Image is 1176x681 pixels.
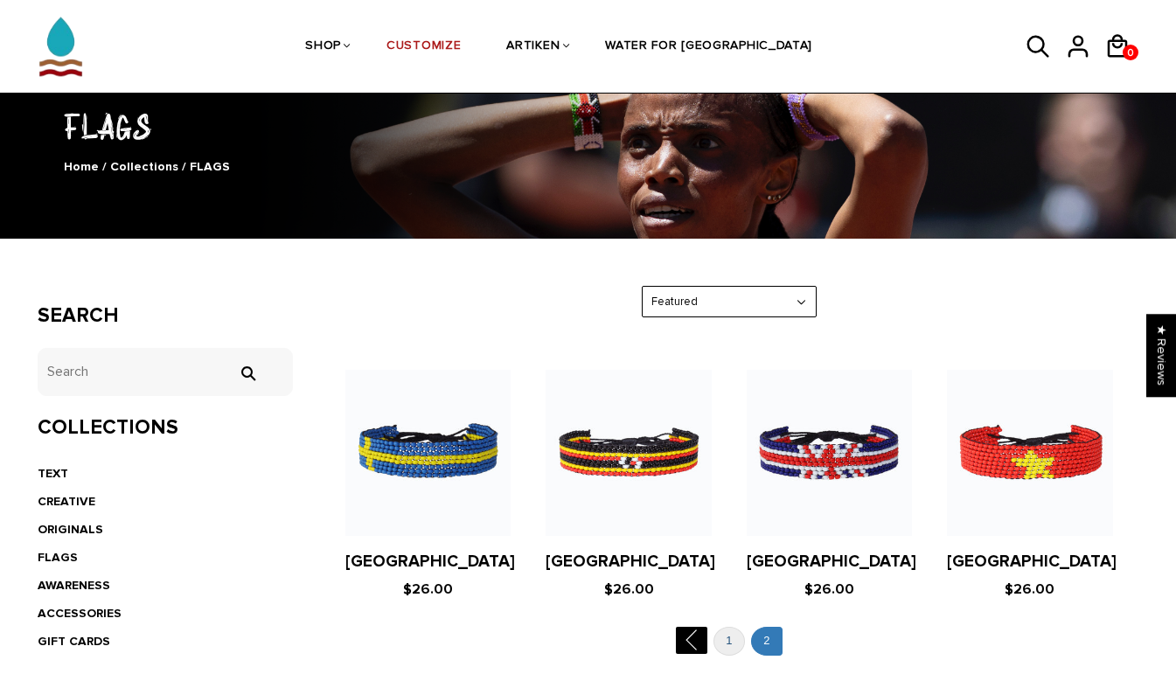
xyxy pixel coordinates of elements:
[38,415,294,441] h3: Collections
[102,159,107,174] span: /
[713,627,745,656] a: 1
[230,365,265,381] input: Search
[604,580,654,598] span: $26.00
[38,522,103,537] a: ORIGINALS
[403,580,453,598] span: $26.00
[386,1,461,94] a: CUSTOMIZE
[38,348,294,396] input: Search
[676,627,707,654] a: 
[38,606,122,621] a: ACCESSORIES
[1123,42,1138,64] span: 0
[804,580,854,598] span: $26.00
[1005,580,1054,598] span: $26.00
[110,159,178,174] a: Collections
[305,1,341,94] a: SHOP
[751,627,783,656] a: 2
[190,159,230,174] span: FLAGS
[38,634,110,649] a: GIFT CARDS
[546,552,715,572] a: [GEOGRAPHIC_DATA]
[605,1,812,94] a: WATER FOR [GEOGRAPHIC_DATA]
[506,1,560,94] a: ARTIKEN
[1123,45,1138,60] a: 0
[38,466,68,481] a: TEXT
[38,578,110,593] a: AWARENESS
[38,494,95,509] a: CREATIVE
[345,552,515,572] a: [GEOGRAPHIC_DATA]
[182,159,186,174] span: /
[947,552,1117,572] a: [GEOGRAPHIC_DATA]
[1146,314,1176,397] div: Click to open Judge.me floating reviews tab
[38,102,1139,149] h1: FLAGS
[38,550,78,565] a: FLAGS
[64,159,99,174] a: Home
[747,552,916,572] a: [GEOGRAPHIC_DATA]
[38,303,294,329] h3: Search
